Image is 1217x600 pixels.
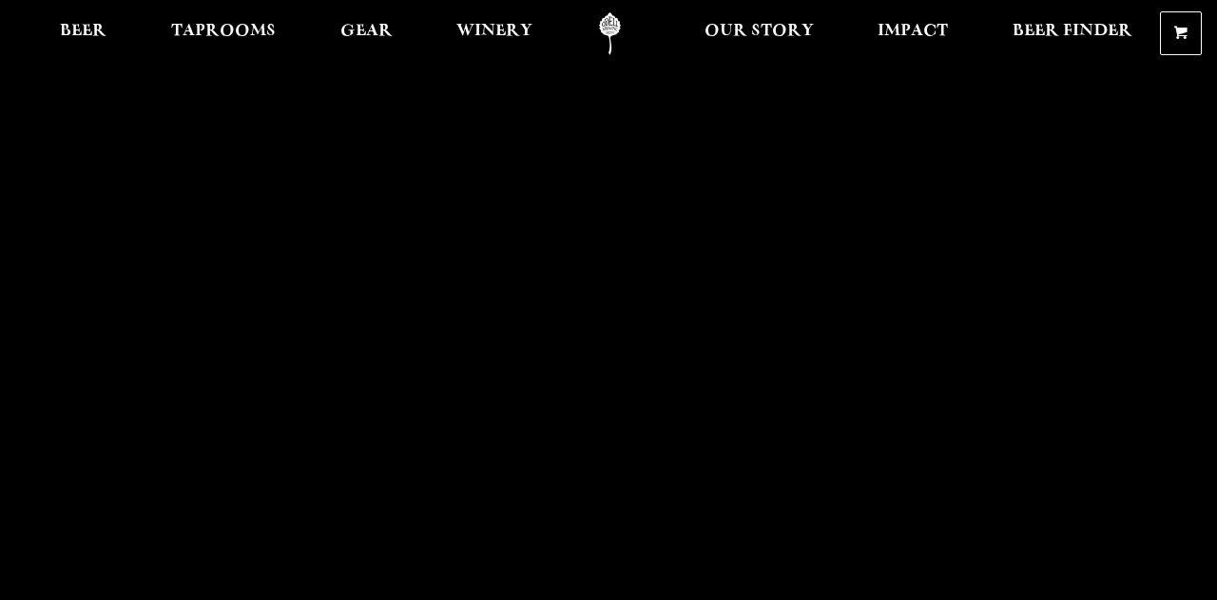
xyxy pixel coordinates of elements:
[171,24,276,39] span: Taprooms
[159,12,288,55] a: Taprooms
[340,24,393,39] span: Gear
[1000,12,1145,55] a: Beer Finder
[865,12,960,55] a: Impact
[574,12,646,55] a: Odell Home
[705,24,814,39] span: Our Story
[48,12,119,55] a: Beer
[692,12,826,55] a: Our Story
[456,24,532,39] span: Winery
[444,12,545,55] a: Winery
[878,24,948,39] span: Impact
[328,12,405,55] a: Gear
[60,24,106,39] span: Beer
[1013,24,1132,39] span: Beer Finder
